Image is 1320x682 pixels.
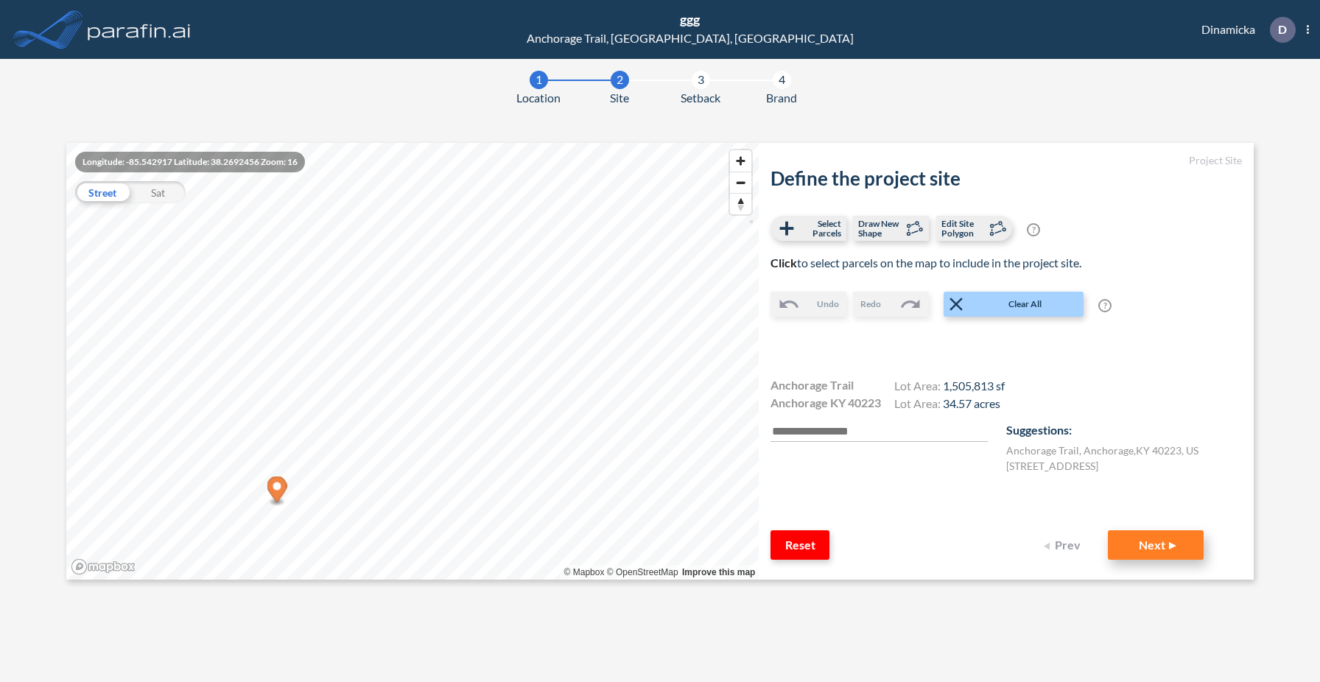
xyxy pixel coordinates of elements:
div: 1 [530,71,548,89]
a: OpenStreetMap [607,567,678,577]
span: 34.57 acres [943,396,1000,410]
div: Sat [130,181,186,203]
img: logo [85,15,194,44]
a: Mapbox [564,567,605,577]
div: Street [75,181,130,203]
span: Site [610,89,629,107]
button: Redo [853,292,929,317]
span: Select Parcels [798,219,841,238]
span: Redo [860,298,881,311]
b: Click [770,256,797,270]
button: Reset [770,530,829,560]
span: to select parcels on the map to include in the project site. [770,256,1081,270]
div: 4 [773,71,791,89]
span: Edit Site Polygon [941,219,985,238]
label: Anchorage Trail , Anchorage , KY 40223 , US [1006,443,1198,458]
span: ggg [680,11,700,27]
button: Zoom out [730,172,751,193]
div: 2 [611,71,629,89]
label: [STREET_ADDRESS] [1006,458,1098,474]
span: Reset bearing to north [730,194,751,214]
span: Setback [681,89,720,107]
h4: Lot Area: [894,379,1005,396]
a: Improve this map [682,567,755,577]
span: Draw New Shape [858,219,902,238]
div: Dinamicka [1179,17,1309,43]
span: Undo [817,298,839,311]
div: 3 [692,71,710,89]
h4: Lot Area: [894,396,1005,414]
button: Zoom in [730,150,751,172]
button: Prev [1034,530,1093,560]
a: Mapbox homepage [71,558,136,575]
div: Map marker [267,477,287,507]
span: Anchorage KY 40223 [770,394,881,412]
div: Anchorage Trail, [GEOGRAPHIC_DATA], [GEOGRAPHIC_DATA] [527,29,854,47]
button: Reset bearing to north [730,193,751,214]
button: Undo [770,292,846,317]
span: 1,505,813 sf [943,379,1005,393]
canvas: Map [66,143,759,580]
span: ? [1027,223,1040,236]
button: Clear All [944,292,1084,317]
span: Location [516,89,561,107]
span: Brand [766,89,797,107]
p: Suggestions: [1006,421,1242,439]
span: ? [1098,299,1112,312]
h2: Define the project site [770,167,1242,190]
div: Longitude: -85.542917 Latitude: 38.2692456 Zoom: 16 [75,152,305,172]
button: Next [1108,530,1204,560]
h5: Project Site [770,155,1242,167]
p: D [1278,23,1287,36]
span: Anchorage Trail [770,376,854,394]
span: Clear All [967,298,1082,311]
